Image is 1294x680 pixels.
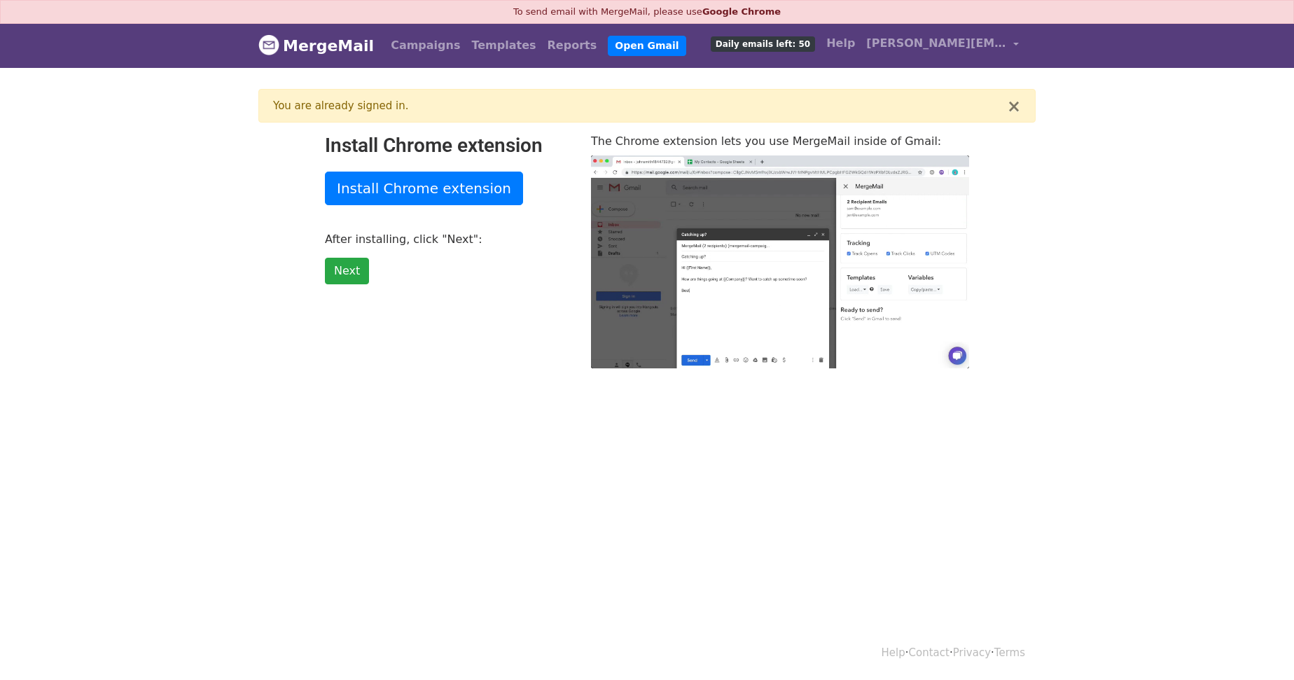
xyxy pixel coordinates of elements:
span: Daily emails left: 50 [711,36,815,52]
a: Open Gmail [608,36,686,56]
span: [PERSON_NAME][EMAIL_ADDRESS][DOMAIN_NAME] [866,35,1006,52]
img: MergeMail logo [258,34,279,55]
a: Help [821,29,861,57]
a: Daily emails left: 50 [705,29,821,57]
a: Terms [994,646,1025,659]
a: Templates [466,32,541,60]
a: Help [882,646,905,659]
a: Next [325,258,369,284]
a: MergeMail [258,31,374,60]
iframe: Chat Widget [1224,613,1294,680]
h2: Install Chrome extension [325,134,570,158]
a: Install Chrome extension [325,172,523,205]
p: The Chrome extension lets you use MergeMail inside of Gmail: [591,134,969,148]
a: Reports [542,32,603,60]
p: After installing, click "Next": [325,232,570,247]
a: Google Chrome [702,6,781,17]
a: Contact [909,646,949,659]
a: Privacy [953,646,991,659]
a: Campaigns [385,32,466,60]
a: [PERSON_NAME][EMAIL_ADDRESS][DOMAIN_NAME] [861,29,1024,62]
div: You are already signed in. [273,98,1007,114]
button: × [1007,98,1021,115]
